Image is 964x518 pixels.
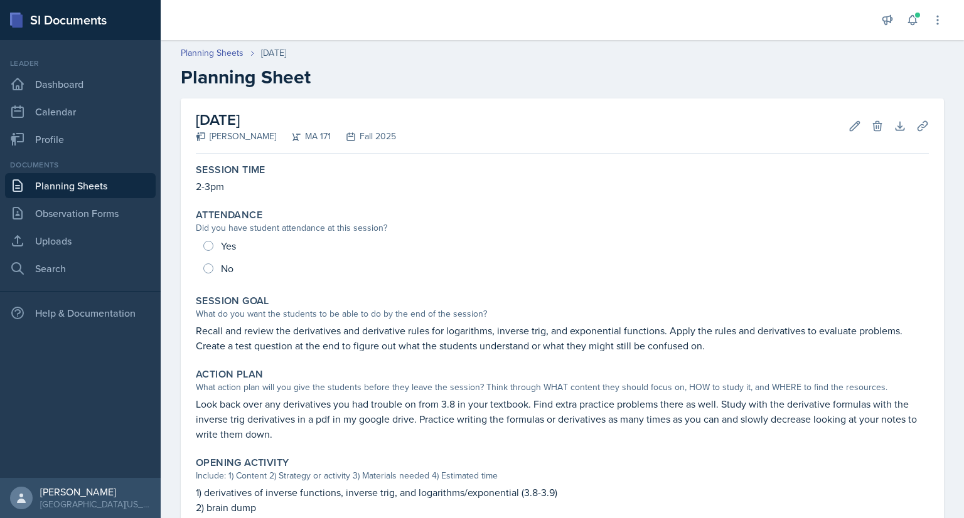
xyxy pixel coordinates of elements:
label: Attendance [196,209,262,221]
label: Session Goal [196,295,269,307]
div: Did you have student attendance at this session? [196,221,929,235]
div: [DATE] [261,46,286,60]
div: Leader [5,58,156,69]
a: Calendar [5,99,156,124]
div: [PERSON_NAME] [40,485,151,498]
a: Profile [5,127,156,152]
label: Opening Activity [196,457,289,469]
label: Session Time [196,164,265,176]
a: Planning Sheets [181,46,244,60]
p: 1) derivatives of inverse functions, inverse trig, and logarithms/exponential (3.8-3.9) [196,485,929,500]
div: What do you want the students to be able to do by the end of the session? [196,307,929,320]
a: Observation Forms [5,201,156,226]
a: Dashboard [5,71,156,97]
h2: [DATE] [196,108,396,131]
h2: Planning Sheet [181,66,944,88]
div: Include: 1) Content 2) Strategy or activity 3) Materials needed 4) Estimated time [196,469,929,482]
div: [GEOGRAPHIC_DATA][US_STATE] in [GEOGRAPHIC_DATA] [40,498,151,510]
p: 2) brain dump [196,500,929,515]
div: [PERSON_NAME] [196,130,276,143]
a: Planning Sheets [5,173,156,198]
div: Help & Documentation [5,300,156,325]
label: Action Plan [196,368,263,381]
a: Uploads [5,228,156,253]
div: MA 171 [276,130,331,143]
div: Documents [5,159,156,171]
div: What action plan will you give the students before they leave the session? Think through WHAT con... [196,381,929,394]
p: 2-3pm [196,179,929,194]
p: Recall and review the derivatives and derivative rules for logarithms, inverse trig, and exponent... [196,323,929,353]
a: Search [5,256,156,281]
div: Fall 2025 [331,130,396,143]
p: Look back over any derivatives you had trouble on from 3.8 in your textbook. Find extra practice ... [196,396,929,441]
